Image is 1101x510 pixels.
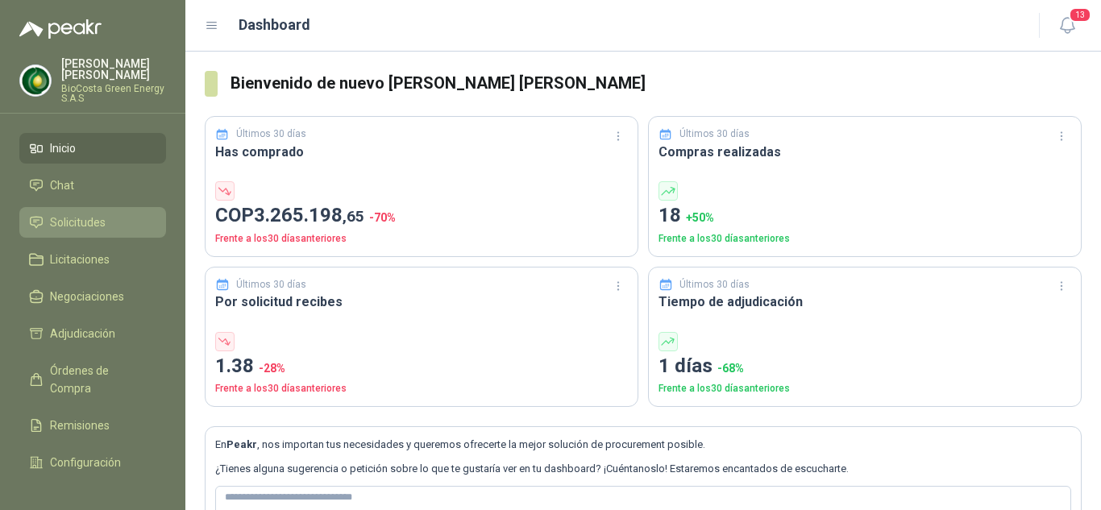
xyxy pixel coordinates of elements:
[717,362,744,375] span: -68 %
[1053,11,1082,40] button: 13
[259,362,285,375] span: -28 %
[254,204,364,226] span: 3.265.198
[19,244,166,275] a: Licitaciones
[50,214,106,231] span: Solicitudes
[50,288,124,305] span: Negociaciones
[215,201,628,231] p: COP
[236,277,306,292] p: Últimos 30 días
[226,438,257,450] b: Peakr
[19,207,166,238] a: Solicitudes
[50,139,76,157] span: Inicio
[659,381,1071,396] p: Frente a los 30 días anteriores
[19,170,166,201] a: Chat
[215,351,628,382] p: 1.38
[215,381,628,396] p: Frente a los 30 días anteriores
[686,211,714,224] span: + 50 %
[50,325,115,342] span: Adjudicación
[61,84,166,103] p: BioCosta Green Energy S.A.S
[19,447,166,478] a: Configuración
[215,231,628,247] p: Frente a los 30 días anteriores
[19,410,166,441] a: Remisiones
[343,207,364,226] span: ,65
[659,201,1071,231] p: 18
[61,58,166,81] p: [PERSON_NAME] [PERSON_NAME]
[659,142,1071,162] h3: Compras realizadas
[19,19,102,39] img: Logo peakr
[50,454,121,471] span: Configuración
[679,277,750,292] p: Últimos 30 días
[19,281,166,312] a: Negociaciones
[215,461,1071,477] p: ¿Tienes alguna sugerencia o petición sobre lo que te gustaría ver en tu dashboard? ¡Cuéntanoslo! ...
[19,133,166,164] a: Inicio
[20,65,51,96] img: Company Logo
[19,318,166,349] a: Adjudicación
[50,251,110,268] span: Licitaciones
[215,292,628,312] h3: Por solicitud recibes
[1069,7,1091,23] span: 13
[659,231,1071,247] p: Frente a los 30 días anteriores
[215,142,628,162] h3: Has comprado
[50,176,74,194] span: Chat
[369,211,396,224] span: -70 %
[215,437,1071,453] p: En , nos importan tus necesidades y queremos ofrecerte la mejor solución de procurement posible.
[231,71,1082,96] h3: Bienvenido de nuevo [PERSON_NAME] [PERSON_NAME]
[19,355,166,404] a: Órdenes de Compra
[659,292,1071,312] h3: Tiempo de adjudicación
[659,351,1071,382] p: 1 días
[50,417,110,434] span: Remisiones
[236,126,306,142] p: Últimos 30 días
[679,126,750,142] p: Últimos 30 días
[239,14,310,36] h1: Dashboard
[50,362,151,397] span: Órdenes de Compra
